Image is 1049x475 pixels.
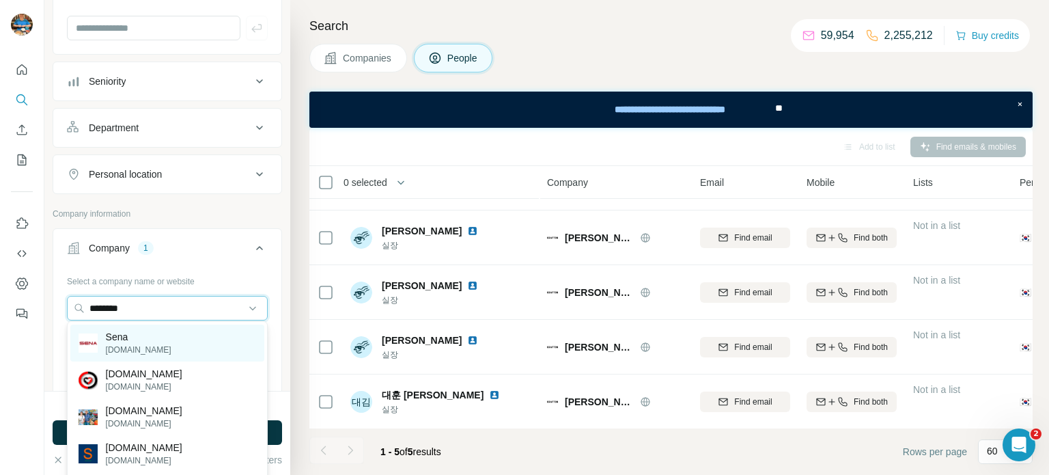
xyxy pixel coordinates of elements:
[547,232,558,243] img: Logo of Krafton
[79,370,98,390] img: robertosena.com
[807,228,897,248] button: Find both
[380,446,400,457] span: 1 - 5
[382,388,484,402] span: 대훈 [PERSON_NAME]
[1020,340,1031,354] span: 🇰🇷
[1020,231,1031,245] span: 🇰🇷
[106,330,171,344] p: Sena
[807,337,897,357] button: Find both
[987,444,998,458] p: 60
[344,176,387,189] span: 0 selected
[79,444,98,463] img: supersena.com.br
[382,279,462,293] span: [PERSON_NAME]
[447,51,479,65] span: People
[79,409,98,425] img: telesena.com.br
[350,391,372,413] div: 대김
[309,16,1033,36] h4: Search
[565,340,633,354] span: [PERSON_NAME]
[89,121,139,135] div: Department
[700,337,790,357] button: Find email
[106,454,182,467] p: [DOMAIN_NAME]
[89,241,130,255] div: Company
[565,231,633,245] span: [PERSON_NAME]
[89,167,162,181] div: Personal location
[382,349,484,361] span: 실장
[955,26,1019,45] button: Buy credits
[565,395,633,409] span: [PERSON_NAME]
[11,211,33,236] button: Use Surfe on LinkedIn
[53,453,92,467] button: Clear
[53,208,282,220] p: Company information
[734,286,772,299] span: Find email
[53,420,282,445] button: Run search
[11,241,33,266] button: Use Surfe API
[854,232,888,244] span: Find both
[807,282,897,303] button: Find both
[382,334,462,347] span: [PERSON_NAME]
[547,396,558,407] img: Logo of Krafton
[53,65,281,98] button: Seniority
[547,287,558,298] img: Logo of Krafton
[53,232,281,270] button: Company1
[11,271,33,296] button: Dashboard
[11,57,33,82] button: Quick start
[489,390,500,401] img: LinkedIn logo
[565,286,633,299] span: [PERSON_NAME]
[343,51,393,65] span: Companies
[400,446,408,457] span: of
[467,335,478,346] img: LinkedIn logo
[106,344,171,356] p: [DOMAIN_NAME]
[913,384,960,395] span: Not in a list
[854,396,888,408] span: Find both
[913,275,960,286] span: Not in a list
[700,176,724,189] span: Email
[1003,429,1035,461] iframe: Intercom live chat
[138,242,154,254] div: 1
[700,282,790,303] button: Find email
[106,367,182,381] p: [DOMAIN_NAME]
[734,341,772,353] span: Find email
[547,342,558,353] img: Logo of Krafton
[734,396,772,408] span: Find email
[11,118,33,142] button: Enrich CSV
[380,446,441,457] span: results
[106,441,182,454] p: [DOMAIN_NAME]
[53,111,281,144] button: Department
[913,220,960,231] span: Not in a list
[1020,395,1031,409] span: 🇰🇷
[350,282,372,303] img: Avatar
[903,445,967,459] span: Rows per page
[913,329,960,340] span: Not in a list
[700,228,790,248] button: Find email
[11,87,33,112] button: Search
[700,392,790,412] button: Find email
[67,270,268,288] div: Select a company name or website
[382,239,484,252] span: 실장
[547,176,588,189] span: Company
[884,27,933,44] p: 2,255,212
[11,148,33,172] button: My lists
[89,74,126,88] div: Seniority
[382,224,462,238] span: [PERSON_NAME]
[53,158,281,191] button: Personal location
[11,14,33,36] img: Avatar
[467,226,478,236] img: LinkedIn logo
[1031,429,1041,439] span: 2
[467,280,478,291] img: LinkedIn logo
[807,392,897,412] button: Find both
[382,403,505,416] span: 실장
[106,381,182,393] p: [DOMAIN_NAME]
[821,27,854,44] p: 59,954
[106,418,182,430] p: [DOMAIN_NAME]
[807,176,835,189] span: Mobile
[854,341,888,353] span: Find both
[11,301,33,326] button: Feedback
[106,404,182,418] p: [DOMAIN_NAME]
[854,286,888,299] span: Find both
[79,334,98,353] img: Sena
[350,336,372,358] img: Avatar
[1020,286,1031,299] span: 🇰🇷
[350,227,372,249] img: Avatar
[913,176,933,189] span: Lists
